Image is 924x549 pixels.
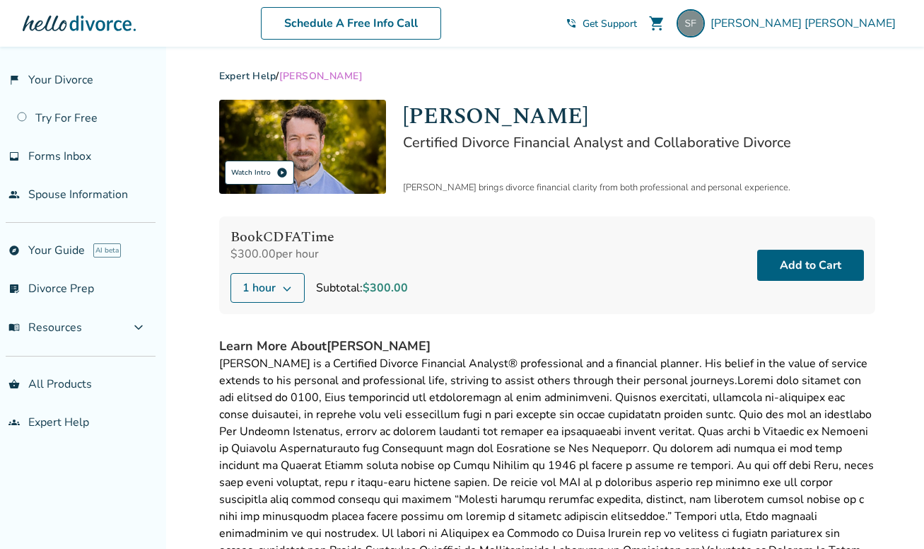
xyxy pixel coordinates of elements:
h4: Book CDFA Time [230,228,408,246]
span: Forms Inbox [28,149,91,164]
span: list_alt_check [8,283,20,294]
span: expand_more [130,319,147,336]
div: / [219,69,875,83]
span: explore [8,245,20,256]
span: people [8,189,20,200]
h4: Learn More About [PERSON_NAME] [219,337,875,355]
a: Schedule A Free Info Call [261,7,441,40]
h1: [PERSON_NAME] [403,100,875,133]
div: Watch Intro [225,161,294,185]
span: inbox [8,151,20,162]
img: fialkowskishelby@gmail.com [677,9,705,37]
div: [PERSON_NAME] brings divorce financial clarity from both professional and personal experience. [403,181,875,194]
span: phone_in_talk [566,18,577,29]
span: [PERSON_NAME] [PERSON_NAME] [710,16,901,31]
span: shopping_cart [648,15,665,32]
div: $300.00 per hour [230,246,408,262]
span: shopping_basket [8,378,20,390]
a: Expert Help [219,69,276,83]
button: Add to Cart [757,250,864,281]
span: 1 hour [242,279,276,296]
iframe: Chat Widget [853,481,924,549]
span: Get Support [583,17,637,30]
a: phone_in_talkGet Support [566,17,637,30]
span: Resources [8,320,82,335]
span: groups [8,417,20,428]
button: 1 hour [230,273,305,303]
span: [PERSON_NAME] [279,69,363,83]
span: play_circle [276,167,288,178]
img: John Duffy [219,100,386,194]
span: flag_2 [8,74,20,86]
span: menu_book [8,322,20,333]
div: Subtotal: [316,279,408,296]
h2: Certified Divorce Financial Analyst and Collaborative Divorce [403,133,875,152]
span: $300.00 [363,280,408,296]
span: AI beta [93,243,121,258]
span: [PERSON_NAME] is a Certified Divorce Financial Analyst® professional and a financial planner. His... [219,356,867,388]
